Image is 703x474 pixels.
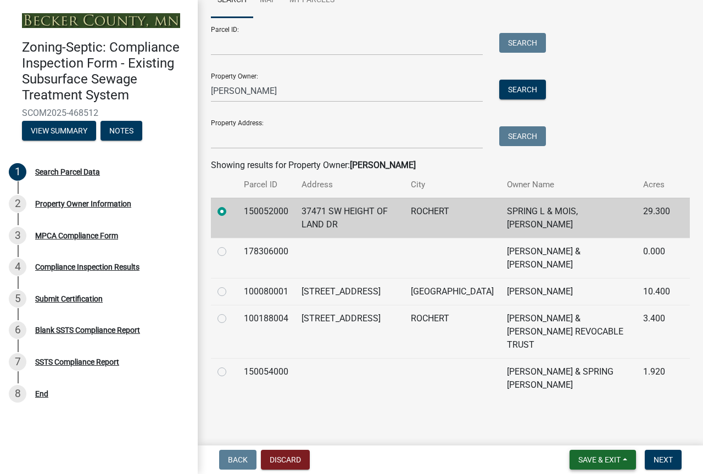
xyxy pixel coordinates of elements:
div: 6 [9,321,26,339]
td: 37471 SW HEIGHT OF LAND DR [295,198,404,238]
div: SSTS Compliance Report [35,358,119,366]
div: 4 [9,258,26,276]
h4: Zoning-Septic: Compliance Inspection Form - Existing Subsurface Sewage Treatment System [22,40,189,103]
wm-modal-confirm: Notes [101,127,142,136]
div: 8 [9,385,26,403]
td: [STREET_ADDRESS] [295,305,404,358]
div: 7 [9,353,26,371]
div: Property Owner Information [35,200,131,208]
div: 2 [9,195,26,213]
th: City [404,172,500,198]
button: View Summary [22,121,96,141]
td: 100188004 [237,305,295,358]
button: Search [499,80,546,99]
td: 0.000 [637,238,677,278]
span: Back [228,455,248,464]
button: Discard [261,450,310,470]
td: 150054000 [237,358,295,398]
div: End [35,390,48,398]
button: Search [499,126,546,146]
div: Submit Certification [35,295,103,303]
th: Owner Name [500,172,637,198]
td: 150052000 [237,198,295,238]
div: MPCA Compliance Form [35,232,118,239]
td: 29.300 [637,198,677,238]
td: [PERSON_NAME] & [PERSON_NAME] REVOCABLE TRUST [500,305,637,358]
td: [PERSON_NAME] [500,278,637,305]
button: Search [499,33,546,53]
button: Back [219,450,256,470]
td: [STREET_ADDRESS] [295,278,404,305]
div: 3 [9,227,26,244]
wm-modal-confirm: Summary [22,127,96,136]
td: 10.400 [637,278,677,305]
button: Save & Exit [570,450,636,470]
button: Next [645,450,682,470]
span: SCOM2025-468512 [22,108,176,118]
th: Address [295,172,404,198]
img: Becker County, Minnesota [22,13,180,28]
div: Blank SSTS Compliance Report [35,326,140,334]
td: 100080001 [237,278,295,305]
td: 1.920 [637,358,677,398]
td: [PERSON_NAME] & [PERSON_NAME] [500,238,637,278]
div: Search Parcel Data [35,168,100,176]
td: [PERSON_NAME] & SPRING [PERSON_NAME] [500,358,637,398]
span: Next [654,455,673,464]
td: SPRING L & MOIS,[PERSON_NAME] [500,198,637,238]
div: Showing results for Property Owner: [211,159,690,172]
td: 178306000 [237,238,295,278]
td: 3.400 [637,305,677,358]
td: ROCHERT [404,198,500,238]
div: 1 [9,163,26,181]
button: Notes [101,121,142,141]
strong: [PERSON_NAME] [350,160,416,170]
th: Acres [637,172,677,198]
td: [GEOGRAPHIC_DATA] [404,278,500,305]
div: 5 [9,290,26,308]
th: Parcel ID [237,172,295,198]
div: Compliance Inspection Results [35,263,140,271]
span: Save & Exit [578,455,621,464]
td: ROCHERT [404,305,500,358]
